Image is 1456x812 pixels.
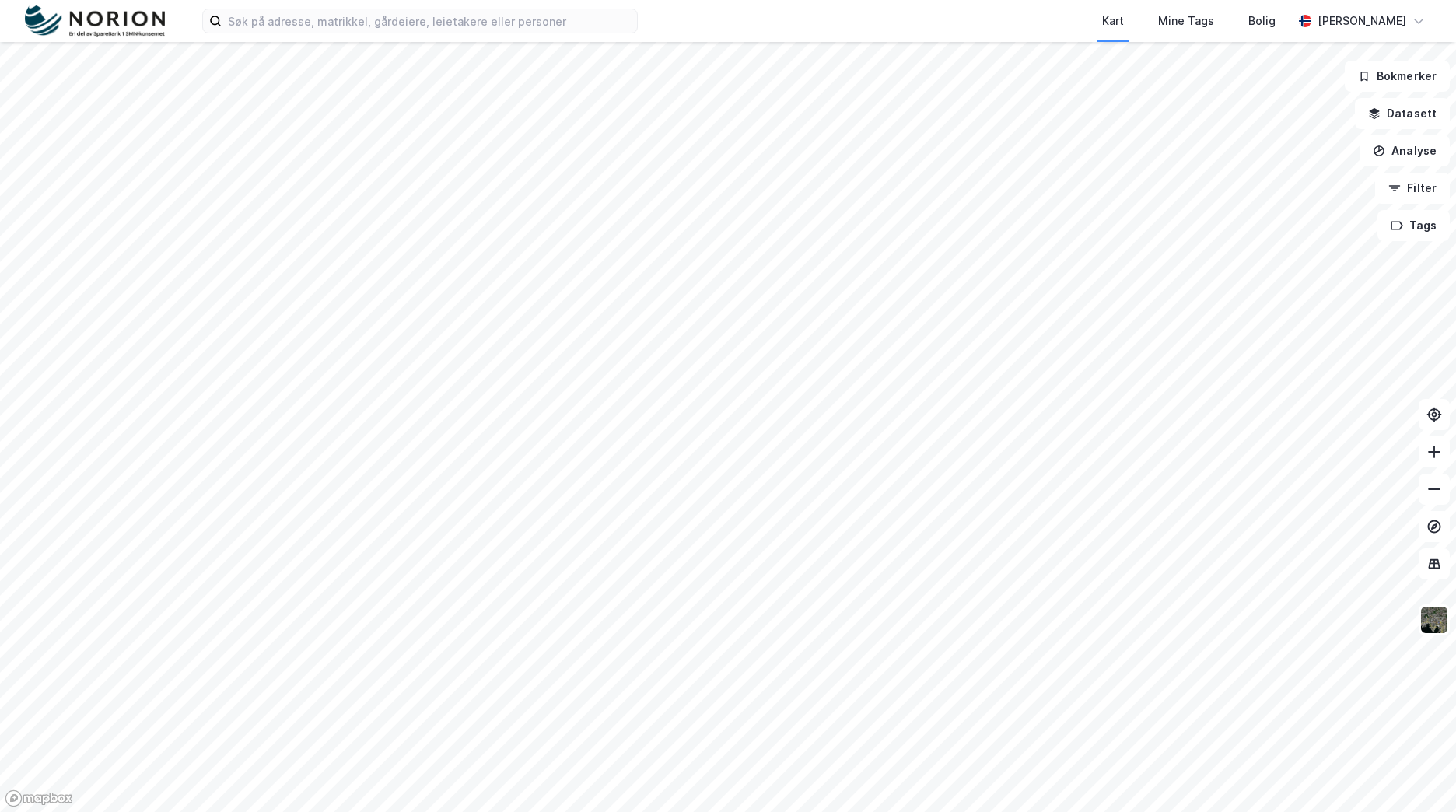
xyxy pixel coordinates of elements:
div: Bolig [1248,12,1276,30]
div: [PERSON_NAME] [1318,12,1406,30]
div: Kontrollprogram for chat [1378,737,1456,812]
button: Bokmerker [1345,61,1450,92]
img: 9k= [1419,605,1449,635]
button: Filter [1375,173,1450,204]
input: Søk på adresse, matrikkel, gårdeiere, leietakere eller personer [222,9,637,33]
button: Datasett [1355,98,1450,129]
div: Mine Tags [1158,12,1214,30]
button: Analyse [1360,135,1450,166]
button: Tags [1377,210,1450,241]
a: Mapbox homepage [5,789,73,807]
iframe: Chat Widget [1378,737,1456,812]
img: norion-logo.80e7a08dc31c2e691866.png [25,5,165,37]
div: Kart [1102,12,1124,30]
